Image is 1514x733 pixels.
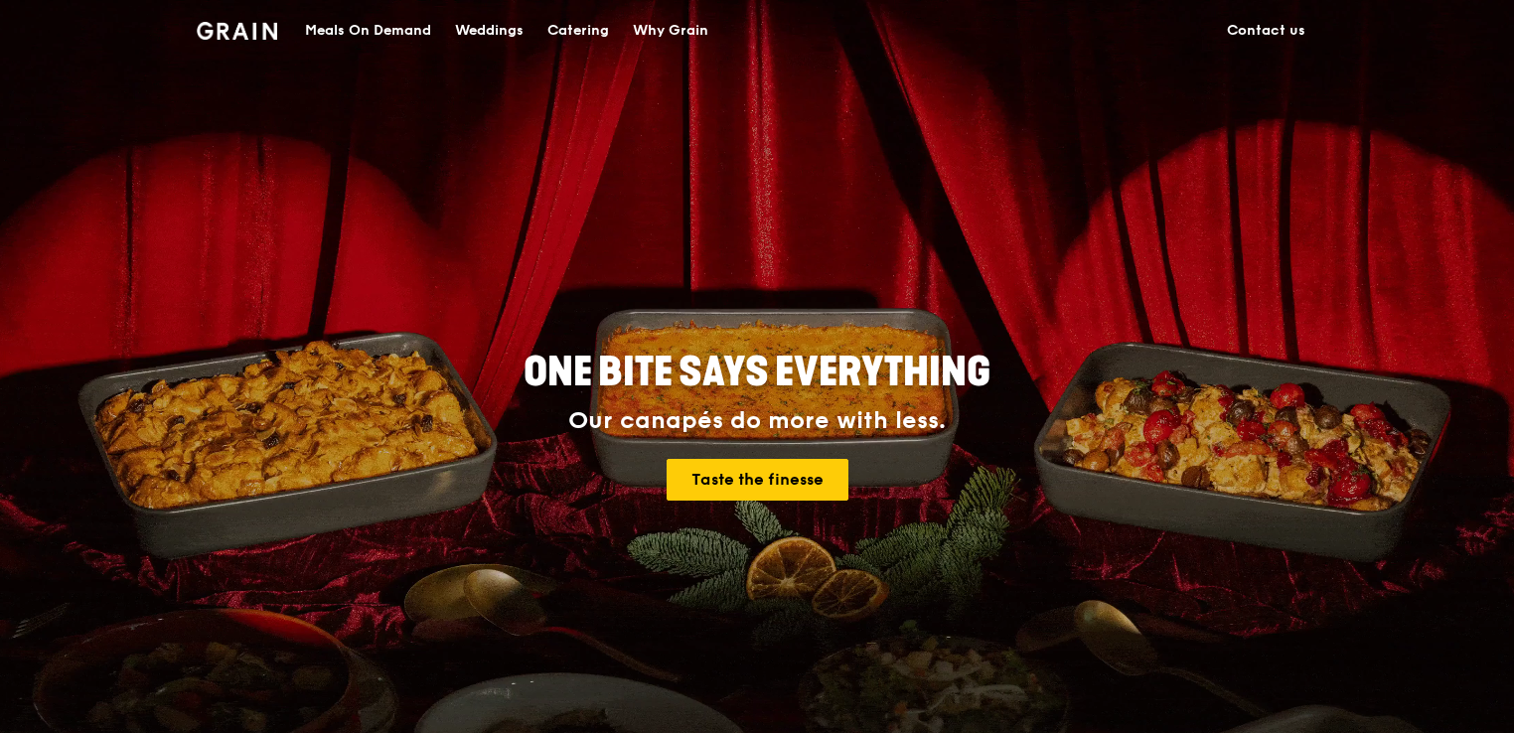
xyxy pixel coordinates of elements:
[633,1,708,61] div: Why Grain
[305,1,431,61] div: Meals On Demand
[621,1,720,61] a: Why Grain
[547,1,609,61] div: Catering
[1215,1,1317,61] a: Contact us
[455,1,524,61] div: Weddings
[524,349,990,396] span: ONE BITE SAYS EVERYTHING
[535,1,621,61] a: Catering
[443,1,535,61] a: Weddings
[667,459,848,501] a: Taste the finesse
[197,22,277,40] img: Grain
[399,407,1115,435] div: Our canapés do more with less.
